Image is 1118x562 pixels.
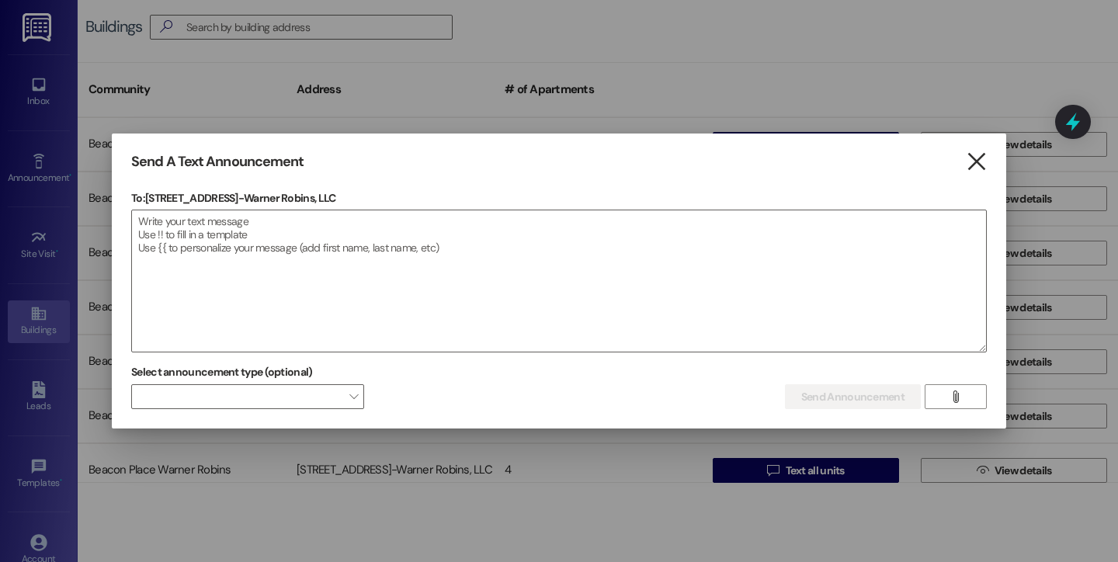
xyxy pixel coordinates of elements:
[785,384,921,409] button: Send Announcement
[131,153,304,171] h3: Send A Text Announcement
[950,390,961,403] i: 
[966,154,987,170] i: 
[801,389,904,405] span: Send Announcement
[131,360,313,384] label: Select announcement type (optional)
[131,190,987,206] p: To: [STREET_ADDRESS]-Warner Robins, LLC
